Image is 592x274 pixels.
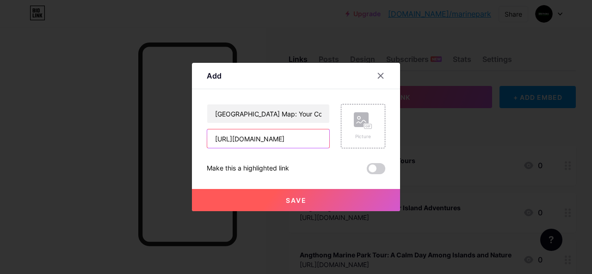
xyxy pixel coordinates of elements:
[354,133,372,140] div: Picture
[286,196,307,204] span: Save
[207,70,222,81] div: Add
[192,189,400,211] button: Save
[207,104,329,123] input: Title
[207,129,329,148] input: URL
[207,163,289,174] div: Make this a highlighted link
